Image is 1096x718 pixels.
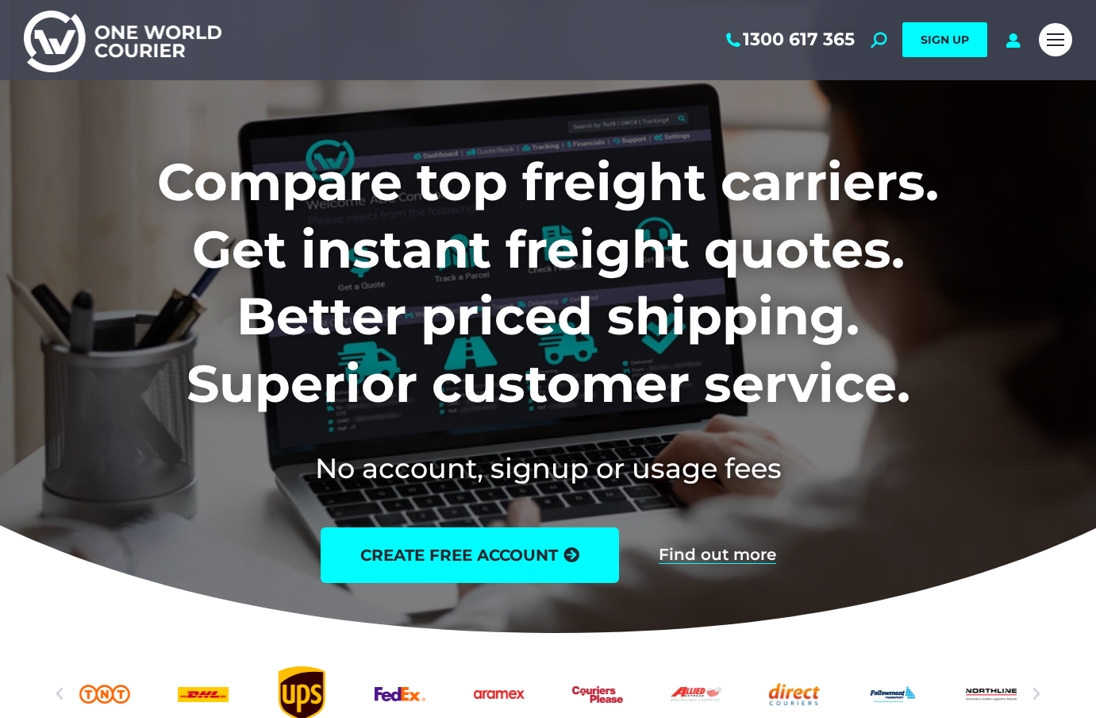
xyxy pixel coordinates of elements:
a: Mobile menu icon [1039,23,1072,56]
span: SIGN UP [921,33,969,47]
h2: No account, signup or usage fees [52,449,1044,488]
h1: Compare top freight carriers. Get instant freight quotes. Better priced shipping. Superior custom... [52,149,1044,417]
a: create free account [321,527,619,583]
a: SIGN UP [902,22,987,57]
img: One World Courier [24,8,221,72]
a: 1300 617 365 [723,29,855,50]
a: Find out more [659,546,776,564]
